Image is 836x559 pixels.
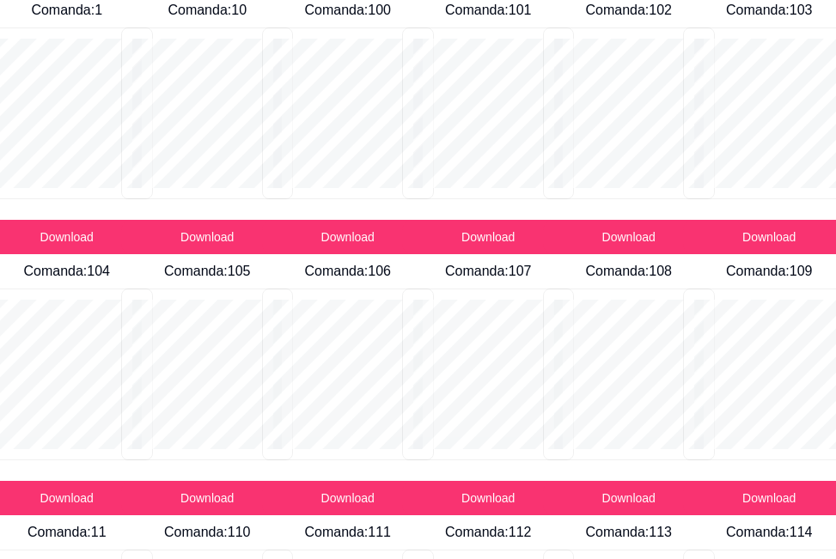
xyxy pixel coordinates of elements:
[562,522,696,543] p: Comanda : 113
[281,261,415,282] p: Comanda : 106
[422,261,556,282] p: Comanda : 107
[402,481,574,515] button: Download
[141,261,275,282] p: Comanda : 105
[543,220,715,254] button: Download
[422,522,556,543] p: Comanda : 112
[281,522,415,543] p: Comanda : 111
[121,481,293,515] button: Download
[562,261,696,282] p: Comanda : 108
[262,481,434,515] button: Download
[141,522,275,543] p: Comanda : 110
[121,220,293,254] button: Download
[543,481,715,515] button: Download
[262,220,434,254] button: Download
[402,220,574,254] button: Download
